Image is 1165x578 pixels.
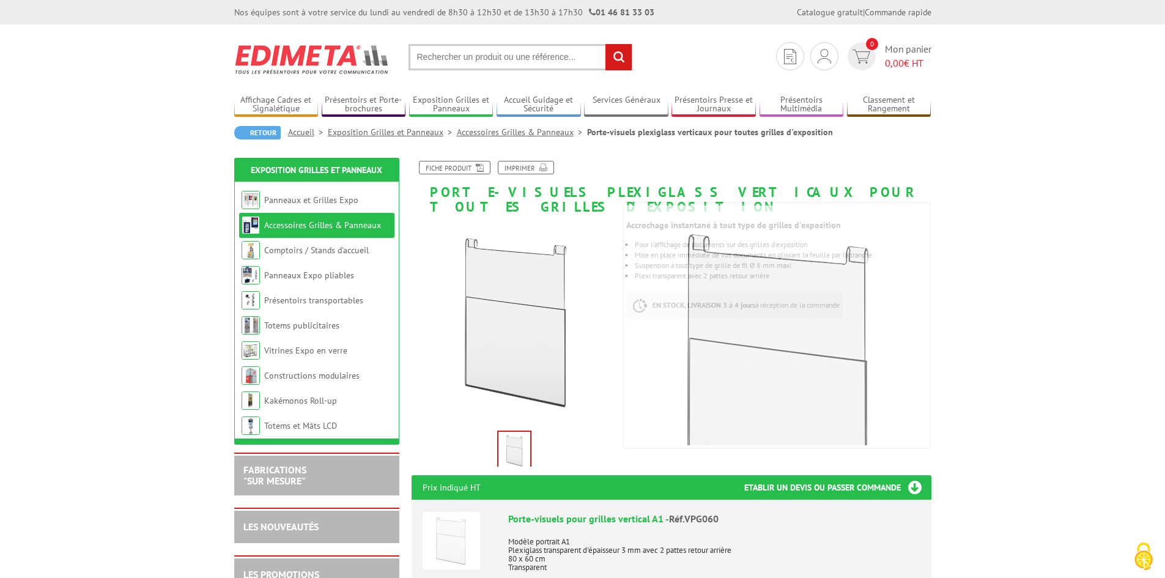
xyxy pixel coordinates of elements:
a: Totems publicitaires [264,320,339,331]
a: Accessoires Grilles & Panneaux [264,220,381,231]
a: Affichage Cadres et Signalétique [234,95,319,115]
img: devis rapide [852,50,870,64]
a: Exposition Grilles et Panneaux [251,165,382,176]
a: LES NOUVEAUTÉS [243,521,319,533]
h1: Porte-visuels plexiglass verticaux pour toutes grilles d'exposition [402,161,941,214]
img: Edimeta [234,37,390,82]
img: Vitrines Expo en verre [242,341,260,360]
a: Présentoirs Multimédia [760,95,844,115]
div: Nos équipes sont à votre service du lundi au vendredi de 8h30 à 12h30 et de 13h30 à 17h30 [234,6,654,18]
a: Commande rapide [865,7,931,18]
a: Catalogue gratuit [797,7,863,18]
input: rechercher [605,44,632,70]
img: Totems publicitaires [242,316,260,335]
a: Imprimer [498,161,554,174]
div: Porte-visuels pour grilles vertical A1 - [508,512,920,526]
a: Retour [234,126,281,139]
img: Totems et Mâts LCD [242,417,260,435]
a: Fiche produit [419,161,490,174]
img: accessoires_vpg010.jpg [412,220,618,426]
img: Panneaux Expo pliables [242,266,260,284]
div: | [797,6,931,18]
a: devis rapide 0 Mon panier 0,00€ HT [845,42,931,70]
a: Présentoirs Presse et Journaux [671,95,756,115]
a: Services Généraux [584,95,668,115]
a: FABRICATIONS"Sur Mesure" [243,464,306,487]
img: Comptoirs / Stands d'accueil [242,241,260,259]
span: 0,00 [885,57,904,69]
img: Cookies (fenêtre modale) [1128,541,1159,572]
a: Comptoirs / Stands d'accueil [264,245,369,256]
li: Porte-visuels plexiglass verticaux pour toutes grilles d'exposition [587,126,833,138]
a: Panneaux Expo pliables [264,270,354,281]
a: Présentoirs et Porte-brochures [322,95,406,115]
img: accessoires_vpg010.jpg [498,432,530,470]
h3: Etablir un devis ou passer commande [744,475,931,500]
a: Exposition Grilles et Panneaux [328,127,457,138]
strong: 01 46 81 33 03 [589,7,654,18]
a: Kakémonos Roll-up [264,395,337,406]
a: Accueil Guidage et Sécurité [497,95,581,115]
a: Vitrines Expo en verre [264,345,347,356]
img: Kakémonos Roll-up [242,391,260,410]
img: Accessoires Grilles & Panneaux [242,216,260,234]
img: accessoires_vpg010.jpg [592,202,959,569]
input: Rechercher un produit ou une référence... [409,44,632,70]
img: Présentoirs transportables [242,291,260,309]
span: Réf.VPG060 [669,513,719,525]
p: Modèle portrait A1 Plexiglass transparent d'épaisseur 3 mm avec 2 pattes retour arrière 80 x 60 c... [508,529,920,572]
span: Mon panier [885,42,931,70]
span: 0 [866,38,878,50]
a: Exposition Grilles et Panneaux [409,95,494,115]
a: Accessoires Grilles & Panneaux [457,127,587,138]
a: Constructions modulaires [264,370,360,381]
a: Accueil [288,127,328,138]
img: devis rapide [784,49,796,64]
a: Panneaux et Grilles Expo [264,195,358,206]
img: devis rapide [818,49,831,64]
img: Panneaux et Grilles Expo [242,191,260,209]
a: Classement et Rangement [847,95,931,115]
a: Totems et Mâts LCD [264,420,337,431]
img: Constructions modulaires [242,366,260,385]
span: € HT [885,56,931,70]
img: Porte-visuels pour grilles vertical A1 [423,512,480,569]
a: Présentoirs transportables [264,295,363,306]
p: Prix indiqué HT [423,475,481,500]
button: Cookies (fenêtre modale) [1122,536,1165,578]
